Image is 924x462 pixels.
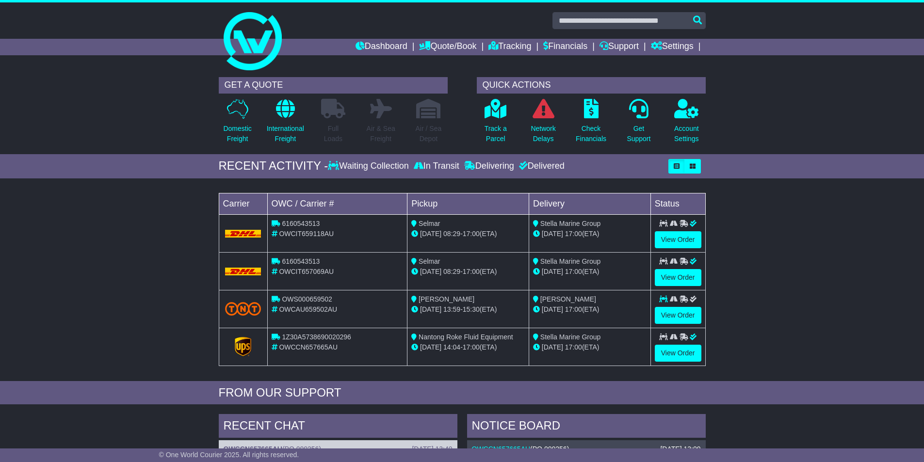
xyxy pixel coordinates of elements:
a: Track aParcel [484,98,507,149]
a: DomesticFreight [223,98,252,149]
div: NOTICE BOARD [467,414,706,440]
div: - (ETA) [411,267,525,277]
div: [DATE] 13:40 [412,445,452,453]
span: [DATE] [542,230,563,238]
p: Air / Sea Depot [416,124,442,144]
span: 17:00 [565,305,582,313]
span: [PERSON_NAME] [540,295,596,303]
td: Carrier [219,193,267,214]
span: PO 000256 [533,445,567,453]
span: Nantong Roke Fluid Equipment [419,333,513,341]
span: [DATE] [420,343,441,351]
span: 1Z30A5738690020296 [282,333,351,341]
p: Network Delays [531,124,555,144]
span: 17:00 [463,230,480,238]
span: 6160543513 [282,220,320,227]
a: GetSupport [626,98,651,149]
div: In Transit [411,161,462,172]
img: GetCarrierServiceLogo [235,337,251,356]
span: 13:59 [443,305,460,313]
td: Pickup [407,193,529,214]
span: OWS000659502 [282,295,332,303]
span: [PERSON_NAME] [419,295,474,303]
p: Domestic Freight [223,124,251,144]
span: [DATE] [542,343,563,351]
a: View Order [655,345,701,362]
div: FROM OUR SUPPORT [219,386,706,400]
span: [DATE] [420,305,441,313]
a: View Order [655,307,701,324]
div: - (ETA) [411,304,525,315]
div: Waiting Collection [328,161,411,172]
div: (ETA) [533,229,647,239]
p: Check Financials [576,124,606,144]
a: Dashboard [356,39,407,55]
a: Financials [543,39,587,55]
div: (ETA) [533,267,647,277]
span: 17:00 [565,268,582,275]
div: Delivering [462,161,517,172]
a: CheckFinancials [575,98,607,149]
p: Account Settings [674,124,699,144]
span: 14:04 [443,343,460,351]
div: QUICK ACTIONS [477,77,706,94]
p: Air & Sea Freight [367,124,395,144]
img: DHL.png [225,230,261,238]
a: Quote/Book [419,39,476,55]
span: 08:29 [443,230,460,238]
span: 17:00 [463,268,480,275]
p: Get Support [627,124,650,144]
span: 08:29 [443,268,460,275]
span: OWCIT659118AU [279,230,334,238]
div: [DATE] 13:09 [660,445,700,453]
span: 17:00 [463,343,480,351]
span: 17:00 [565,230,582,238]
a: OWCCN657665AU [472,445,531,453]
div: (ETA) [533,304,647,315]
td: OWC / Carrier # [267,193,407,214]
div: Delivered [517,161,565,172]
a: NetworkDelays [530,98,556,149]
img: TNT_Domestic.png [225,302,261,315]
a: View Order [655,269,701,286]
div: - (ETA) [411,342,525,352]
a: OWCCN657665AU [224,445,282,453]
span: OWCIT657069AU [279,268,334,275]
p: International Freight [267,124,304,144]
span: © One World Courier 2025. All rights reserved. [159,451,299,459]
span: [DATE] [420,268,441,275]
span: Stella Marine Group [540,333,601,341]
div: (ETA) [533,342,647,352]
a: Support [600,39,639,55]
div: RECENT ACTIVITY - [219,159,328,173]
span: OWCCN657665AU [279,343,338,351]
span: Selmar [419,220,440,227]
span: [DATE] [542,268,563,275]
a: View Order [655,231,701,248]
span: Stella Marine Group [540,220,601,227]
span: PO 000256 [285,445,319,453]
a: Tracking [488,39,531,55]
span: 15:30 [463,305,480,313]
span: [DATE] [542,305,563,313]
a: AccountSettings [674,98,699,149]
span: [DATE] [420,230,441,238]
img: DHL.png [225,268,261,275]
div: - (ETA) [411,229,525,239]
span: Selmar [419,257,440,265]
div: RECENT CHAT [219,414,457,440]
span: 17:00 [565,343,582,351]
span: Stella Marine Group [540,257,601,265]
div: ( ) [224,445,453,453]
div: GET A QUOTE [219,77,448,94]
span: 6160543513 [282,257,320,265]
div: ( ) [472,445,701,453]
p: Track a Parcel [485,124,507,144]
td: Delivery [529,193,650,214]
td: Status [650,193,705,214]
a: Settings [651,39,694,55]
p: Full Loads [321,124,345,144]
a: InternationalFreight [266,98,305,149]
span: OWCAU659502AU [279,305,337,313]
